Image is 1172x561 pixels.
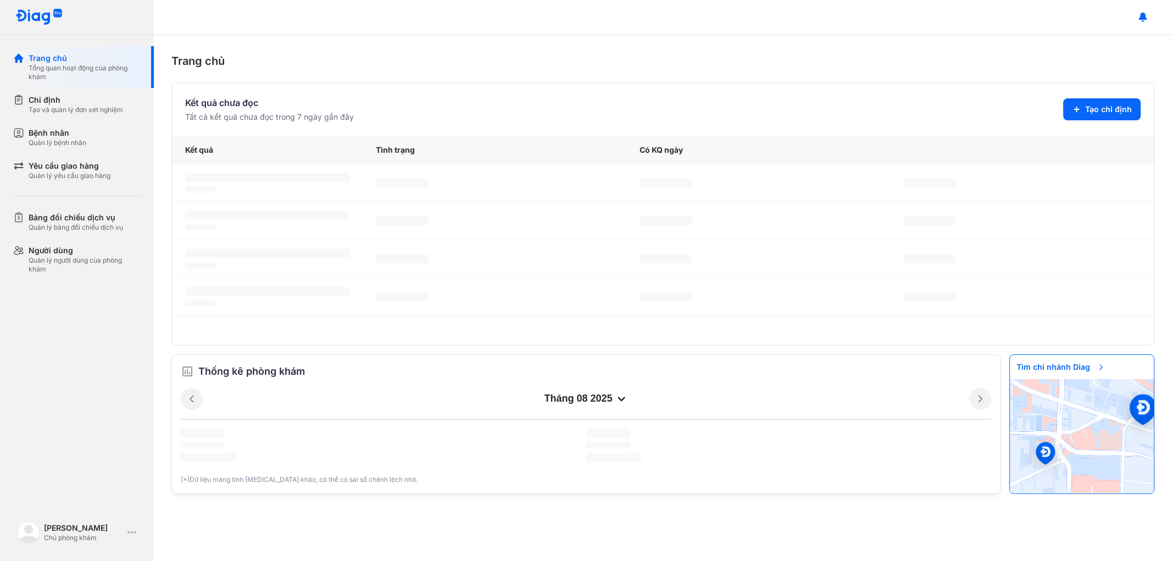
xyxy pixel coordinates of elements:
[1085,104,1132,115] span: Tạo chỉ định
[903,292,956,301] span: ‌
[586,429,630,437] span: ‌
[29,171,110,180] div: Quản lý yêu cầu giao hàng
[171,53,1154,69] div: Trang chủ
[185,211,349,220] span: ‌
[376,179,429,187] span: ‌
[181,453,236,462] span: ‌
[172,136,363,164] div: Kết quả
[29,223,123,232] div: Quản lý bảng đối chiếu dịch vụ
[185,224,216,231] span: ‌
[29,64,141,81] div: Tổng quan hoạt động của phòng khám
[376,292,429,301] span: ‌
[181,429,225,437] span: ‌
[640,254,692,263] span: ‌
[626,136,890,164] div: Có KQ ngày
[363,136,626,164] div: Tình trạng
[29,95,123,105] div: Chỉ định
[29,53,141,64] div: Trang chủ
[1063,98,1141,120] button: Tạo chỉ định
[29,245,141,256] div: Người dùng
[376,216,429,225] span: ‌
[185,287,349,296] span: ‌
[18,521,40,543] img: logo
[185,262,216,269] span: ‌
[903,179,956,187] span: ‌
[640,179,692,187] span: ‌
[903,216,956,225] span: ‌
[185,112,354,123] div: Tất cả kết quả chưa đọc trong 7 ngày gần đây
[376,254,429,263] span: ‌
[640,292,692,301] span: ‌
[185,300,216,307] span: ‌
[44,534,123,542] div: Chủ phòng khám
[29,138,86,147] div: Quản lý bệnh nhân
[29,212,123,223] div: Bảng đối chiếu dịch vụ
[586,442,630,448] span: ‌
[44,523,123,534] div: [PERSON_NAME]
[29,256,141,274] div: Quản lý người dùng của phòng khám
[586,453,641,462] span: ‌
[185,96,354,109] div: Kết quả chưa đọc
[1010,355,1112,379] span: Tìm chi nhánh Diag
[181,475,991,485] div: (*)Dữ liệu mang tính [MEDICAL_DATA] khảo, có thể có sai số chênh lệch nhỏ.
[185,249,349,258] span: ‌
[181,442,225,448] span: ‌
[198,364,305,379] span: Thống kê phòng khám
[29,127,86,138] div: Bệnh nhân
[181,365,194,378] img: order.5a6da16c.svg
[185,173,349,182] span: ‌
[29,160,110,171] div: Yêu cầu giao hàng
[29,105,123,114] div: Tạo và quản lý đơn xét nghiệm
[15,9,63,26] img: logo
[640,216,692,225] span: ‌
[185,186,216,193] span: ‌
[903,254,956,263] span: ‌
[203,392,969,406] div: tháng 08 2025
